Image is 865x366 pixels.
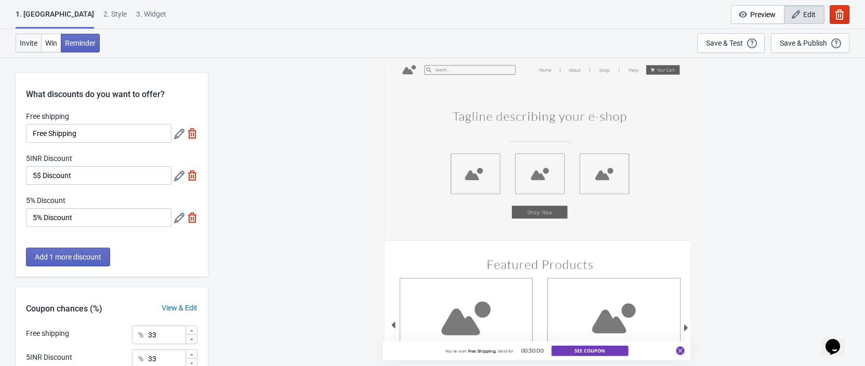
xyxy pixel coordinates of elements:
[16,73,208,101] div: What discounts do you want to offer?
[821,324,855,356] iframe: chat widget
[41,34,61,52] button: Win
[26,248,110,266] button: Add 1 more discount
[780,39,827,47] div: Save & Publish
[148,326,185,344] input: Chance
[65,39,96,47] span: Reminder
[697,33,765,53] button: Save & Test
[136,9,166,27] div: 3. Widget
[35,253,101,261] span: Add 1 more discount
[771,33,849,53] button: Save & Publish
[750,10,776,19] span: Preview
[45,39,57,47] span: Win
[26,111,69,121] label: Free shipping
[61,34,100,52] button: Reminder
[706,39,743,47] div: Save & Test
[803,10,816,19] span: Edit
[495,348,513,354] span: , Valid for
[138,329,143,341] div: %
[187,170,197,181] img: delete.svg
[16,303,113,315] div: Coupon chances (%)
[187,128,197,139] img: delete.svg
[784,5,824,24] button: Edit
[468,348,495,354] span: Free Shipping
[16,34,42,52] button: Invite
[16,9,94,29] div: 1. [GEOGRAPHIC_DATA]
[26,195,65,206] label: 5% Discount
[731,5,784,24] button: Preview
[26,153,72,164] label: 5INR Discount
[20,39,37,47] span: Invite
[103,9,127,27] div: 2 . Style
[187,212,197,223] img: delete.svg
[26,328,69,339] div: Free shipping
[151,303,208,314] div: View & Edit
[445,348,466,354] span: You've won
[138,353,143,365] div: %
[513,347,551,355] div: 00:30:00
[551,346,628,356] button: See Coupon
[26,352,72,363] div: 5INR Discount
